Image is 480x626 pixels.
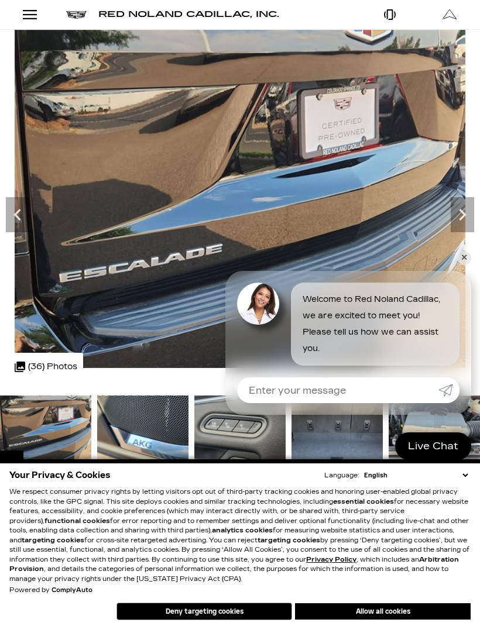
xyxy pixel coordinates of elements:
img: Used 2022 Black Raven Cadillac Premium Luxury image 30 [194,395,286,464]
div: (36) Photos [9,353,83,381]
span: Red Noland Cadillac, Inc. [98,9,279,19]
div: Welcome to Red Noland Cadillac, we are excited to meet you! Please tell us how we can assist you. [291,283,460,366]
span: Live Chat [402,439,464,453]
strong: essential cookies [333,498,394,505]
a: Submit [438,377,460,403]
p: We respect consumer privacy rights by letting visitors opt out of third-party tracking cookies an... [9,487,471,584]
div: Next [451,197,474,232]
img: Used 2022 Black Raven Cadillac Premium Luxury image 29 [97,395,188,464]
select: Language Select [361,470,471,480]
a: Live Chat [395,432,471,460]
a: Red Noland Cadillac, Inc. [98,11,279,19]
strong: targeting cookies [258,536,320,544]
strong: functional cookies [44,517,110,525]
img: Agent profile photo [237,283,279,325]
span: Your Privacy & Cookies [9,467,111,483]
button: Deny targeting cookies [116,603,292,620]
div: Powered by [9,587,92,594]
img: Used 2022 Black Raven Cadillac Premium Luxury image 32 [389,395,480,464]
input: Enter your message [237,377,438,403]
a: ComplyAuto [52,587,92,594]
strong: targeting cookies [22,536,84,544]
button: Allow all cookies [295,603,471,620]
strong: analytics cookies [212,527,273,534]
img: Used 2022 Black Raven Cadillac Premium Luxury image 31 [292,395,383,464]
div: Previous [6,197,29,232]
div: Language: [324,472,359,479]
u: Privacy Policy [306,556,356,563]
img: Cadillac logo [66,11,87,19]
